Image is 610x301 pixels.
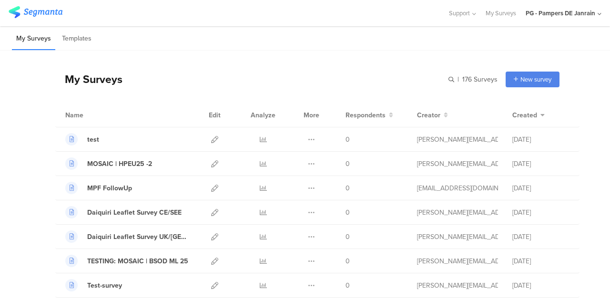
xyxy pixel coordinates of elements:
[87,280,122,291] div: Test-survey
[87,135,99,145] div: test
[87,232,190,242] div: Daiquiri Leaflet Survey UK/Iberia
[87,208,182,218] div: Daiquiri Leaflet Survey CE/SEE
[417,280,498,291] div: fritz.t@pg.com
[417,232,498,242] div: fritz.t@pg.com
[204,103,225,127] div: Edit
[65,110,122,120] div: Name
[417,159,498,169] div: fritz.t@pg.com
[87,183,132,193] div: MPF FollowUp
[65,255,188,267] a: TESTING: MOSAIC | BSOD ML 25
[512,183,569,193] div: [DATE]
[512,256,569,266] div: [DATE]
[520,75,551,84] span: New survey
[417,135,498,145] div: benke.vb.1@pg.com
[512,110,545,120] button: Created
[512,159,569,169] div: [DATE]
[512,135,569,145] div: [DATE]
[65,230,190,243] a: Daiquiri Leaflet Survey UK/[GEOGRAPHIC_DATA]
[512,232,569,242] div: [DATE]
[346,183,350,193] span: 0
[346,159,350,169] span: 0
[417,208,498,218] div: fritz.t@pg.com
[462,74,498,84] span: 176 Surveys
[526,9,595,18] div: PG - Pampers DE Janrain
[456,74,460,84] span: |
[512,280,569,291] div: [DATE]
[417,110,440,120] span: Creator
[346,256,350,266] span: 0
[449,9,470,18] span: Support
[249,103,277,127] div: Analyze
[417,183,498,193] div: burcak.b.1@pg.com
[346,208,350,218] span: 0
[346,232,350,242] span: 0
[65,157,152,170] a: MOSAIC | HPEU25 -2
[65,182,132,194] a: MPF FollowUp
[346,110,386,120] span: Respondents
[12,28,55,50] li: My Surveys
[346,135,350,145] span: 0
[346,280,350,291] span: 0
[417,110,448,120] button: Creator
[9,6,62,18] img: segmanta logo
[512,208,569,218] div: [DATE]
[346,110,393,120] button: Respondents
[301,103,322,127] div: More
[65,133,99,145] a: test
[417,256,498,266] div: fritz.t@pg.com
[58,28,96,50] li: Templates
[512,110,537,120] span: Created
[65,206,182,218] a: Daiquiri Leaflet Survey CE/SEE
[55,71,122,87] div: My Surveys
[87,159,152,169] div: MOSAIC | HPEU25 -2
[87,256,188,266] div: TESTING: MOSAIC | BSOD ML 25
[65,279,122,291] a: Test-survey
